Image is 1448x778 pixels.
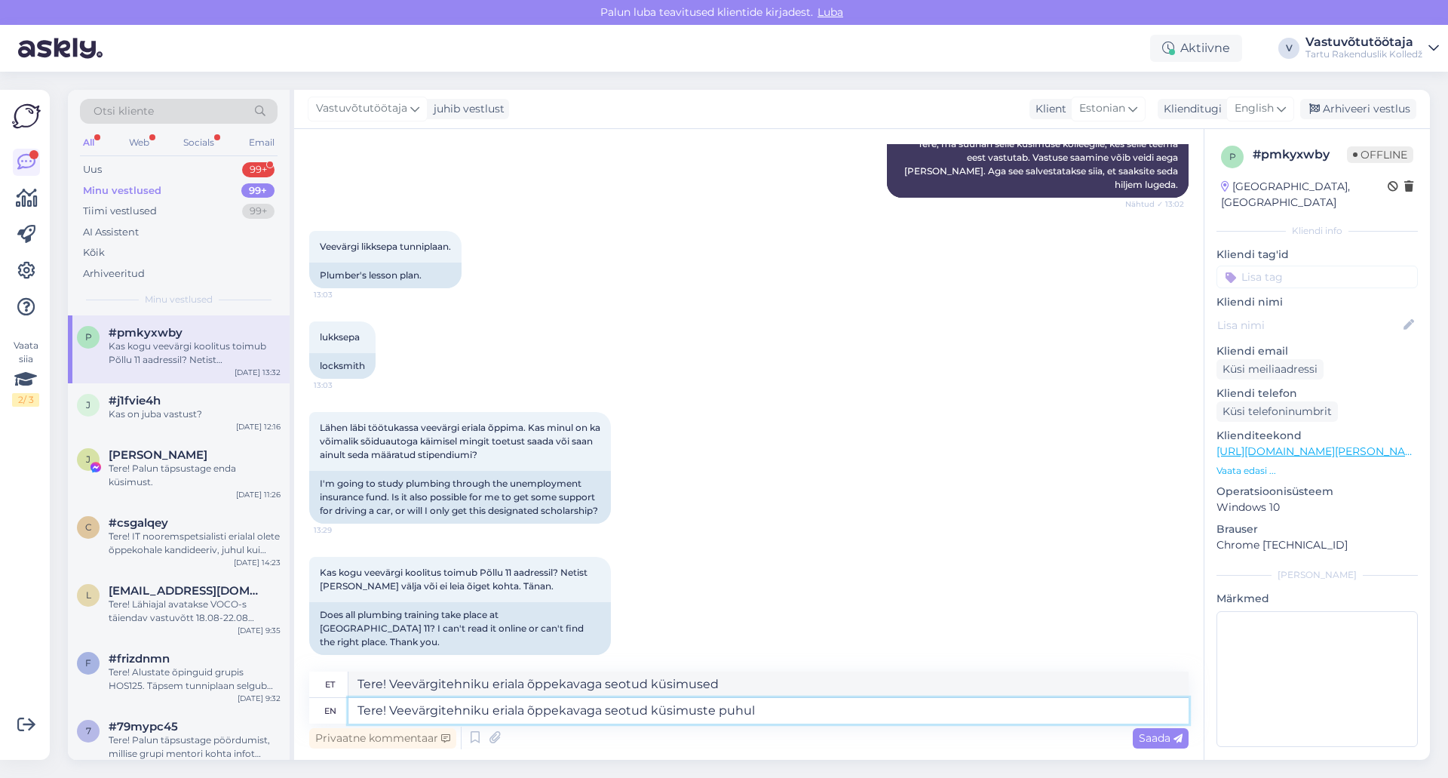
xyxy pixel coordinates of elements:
[887,131,1189,198] div: Tere, ma suunan selle küsimuse kolleegile, kes selle teema eest vastutab. Vastuse saamine võib ve...
[1216,464,1418,478] p: Vaata edasi ...
[1235,100,1274,117] span: English
[86,399,90,411] span: j
[348,698,1189,724] textarea: Tere! Veevärgitehniku eriala õppekavaga seotud küsimuste puhul
[12,339,39,407] div: Vaata siia
[83,183,161,198] div: Minu vestlused
[1216,591,1418,607] p: Märkmed
[309,263,462,288] div: Plumber's lesson plan.
[1216,294,1418,310] p: Kliendi nimi
[241,183,275,198] div: 99+
[109,598,281,625] div: Tere! Lähiajal avatakse VOCO-s täiendav vastuvõtt 18.08-22.08 üksikutele kohtadele, info jõuab lä...
[314,656,370,667] span: 13:32
[348,672,1189,697] textarea: Tere! Veevärgitehniku eriala õppekavaga seotud küsimused
[145,293,213,306] span: Minu vestlused
[1216,537,1418,553] p: Chrome [TECHNICAL_ID]
[234,557,281,568] div: [DATE] 14:23
[109,462,281,489] div: Tere! Palun täpsustage enda küsimust.
[12,393,39,407] div: 2 / 3
[1229,151,1236,162] span: p
[109,733,281,761] div: Tere! Palun täpsustage pöördumist, millise grupi mentori kohta infot küsite.
[85,331,92,343] span: p
[109,326,183,340] span: #pmkyxwby
[86,725,91,736] span: 7
[813,5,848,19] span: Luba
[109,340,281,367] div: Kas kogu veevärgi koolitus toimub Põllu 11 aadressil? Netist [PERSON_NAME] välja või ei leia õige...
[109,394,161,407] span: #j1fvie4h
[1125,198,1184,210] span: Nähtud ✓ 13:02
[1216,247,1418,263] p: Kliendi tag'id
[320,331,360,343] span: lukksepa
[238,693,281,704] div: [DATE] 9:32
[1278,38,1299,59] div: V
[238,625,281,636] div: [DATE] 9:35
[316,100,407,117] span: Vastuvõtutöötaja
[236,421,281,432] div: [DATE] 12:16
[83,266,145,281] div: Arhiveeritud
[1305,36,1422,48] div: Vastuvõtutöötaja
[242,162,275,177] div: 99+
[86,589,91,601] span: l
[1216,568,1418,582] div: [PERSON_NAME]
[1217,317,1400,334] input: Lisa nimi
[242,204,275,219] div: 99+
[1216,386,1418,401] p: Kliendi telefon
[1305,36,1439,60] a: VastuvõtutöötajaTartu Rakenduslik Kolledž
[180,133,217,152] div: Socials
[109,530,281,557] div: Tere! IT nooremspetsialisti erialal olete õppekohale kandideeriv, juhul kui eespool olijatest õpp...
[325,672,335,697] div: et
[320,567,590,592] span: Kas kogu veevärgi koolitus toimub Põllu 11 aadressil? Netist [PERSON_NAME] välja või ei leia õige...
[1216,428,1418,444] p: Klienditeekond
[1300,99,1416,119] div: Arhiveeri vestlus
[1216,484,1418,500] p: Operatsioonisüsteem
[94,103,154,119] span: Otsi kliente
[320,422,603,460] span: Lähen läbi töötukassa veevärgi eriala õppima. Kas minul on ka võimalik sõiduautoga käimisel mingi...
[83,225,139,240] div: AI Assistent
[1347,146,1413,163] span: Offline
[1139,731,1183,745] span: Saada
[109,407,281,421] div: Kas on juba vastust?
[1216,224,1418,238] div: Kliendi info
[235,367,281,378] div: [DATE] 13:32
[1150,35,1242,62] div: Aktiivne
[85,657,91,669] span: f
[83,162,102,177] div: Uus
[1158,101,1222,117] div: Klienditugi
[83,204,157,219] div: Tiimi vestlused
[1216,521,1418,537] p: Brauser
[12,102,41,131] img: Askly Logo
[109,584,265,598] span: lesjakozlovskaja17@gmail.com
[1079,100,1125,117] span: Estonian
[109,666,281,693] div: Tere! Alustate õpinguid grupis HOS125. Täpsem tunniplaan selgub augustikuu lõpuks, info tundide t...
[1029,101,1066,117] div: Klient
[126,133,152,152] div: Web
[80,133,97,152] div: All
[309,602,611,655] div: Does all plumbing training take place at [GEOGRAPHIC_DATA] 11? I can't read it online or can't fi...
[236,489,281,500] div: [DATE] 11:26
[1216,401,1338,422] div: Küsi telefoninumbrit
[309,353,376,379] div: locksmith
[109,720,178,733] span: #79mypc45
[109,516,168,530] span: #csgalqey
[314,289,370,300] span: 13:03
[1216,359,1324,380] div: Küsi meiliaadressi
[83,245,105,260] div: Kõik
[1253,146,1347,164] div: # pmkyxwby
[309,728,456,749] div: Privaatne kommentaar
[86,454,90,465] span: J
[1216,266,1418,288] input: Lisa tag
[1216,500,1418,515] p: Windows 10
[314,380,370,391] span: 13:03
[320,241,451,252] span: Veevärgi likksepa tunniplaan.
[1221,179,1388,211] div: [GEOGRAPHIC_DATA], [GEOGRAPHIC_DATA]
[246,133,278,152] div: Email
[109,448,207,462] span: Juri Lyamin
[324,698,336,724] div: en
[109,652,170,666] span: #frizdnmn
[428,101,505,117] div: juhib vestlust
[85,521,92,533] span: c
[1216,444,1425,458] a: [URL][DOMAIN_NAME][PERSON_NAME]
[1305,48,1422,60] div: Tartu Rakenduslik Kolledž
[1216,343,1418,359] p: Kliendi email
[314,524,370,536] span: 13:29
[309,471,611,524] div: I'm going to study plumbing through the unemployment insurance fund. Is it also possible for me t...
